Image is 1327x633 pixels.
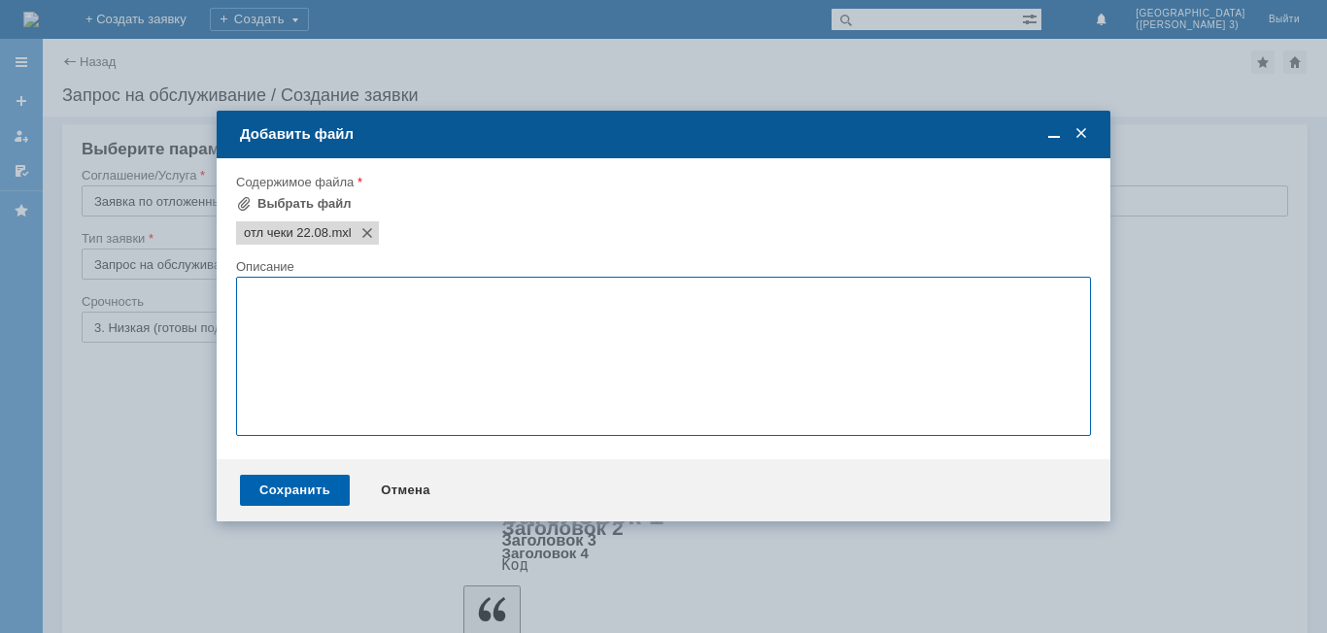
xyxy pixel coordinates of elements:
[328,225,352,241] span: отл чеки 22.08.mxl
[1044,125,1064,143] span: Свернуть (Ctrl + M)
[236,176,1087,188] div: Содержимое файла
[244,225,328,241] span: отл чеки 22.08.mxl
[240,125,1091,143] div: Добавить файл
[1072,125,1091,143] span: Закрыть
[236,260,1087,273] div: Описание
[257,196,352,212] div: Выбрать файл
